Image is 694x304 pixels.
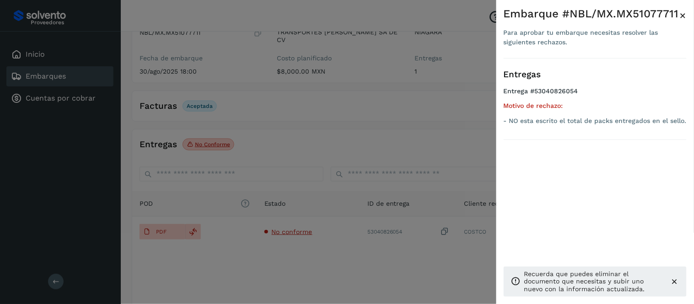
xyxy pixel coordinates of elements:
h4: Entrega #53040826054 [504,87,687,102]
span: × [680,9,687,22]
div: Para aprobar tu embarque necesitas resolver las siguientes rechazos. [504,28,680,47]
h3: Entregas [504,69,687,80]
button: Close [680,7,687,24]
h5: Motivo de rechazo: [504,102,687,110]
p: - NO esta escrito el total de packs entregados en el sello. [504,117,687,125]
p: Recuerda que puedes eliminar el documento que necesitas y subir uno nuevo con la información actu... [524,270,663,293]
div: Embarque #NBL/MX.MX51077711 [504,7,680,21]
